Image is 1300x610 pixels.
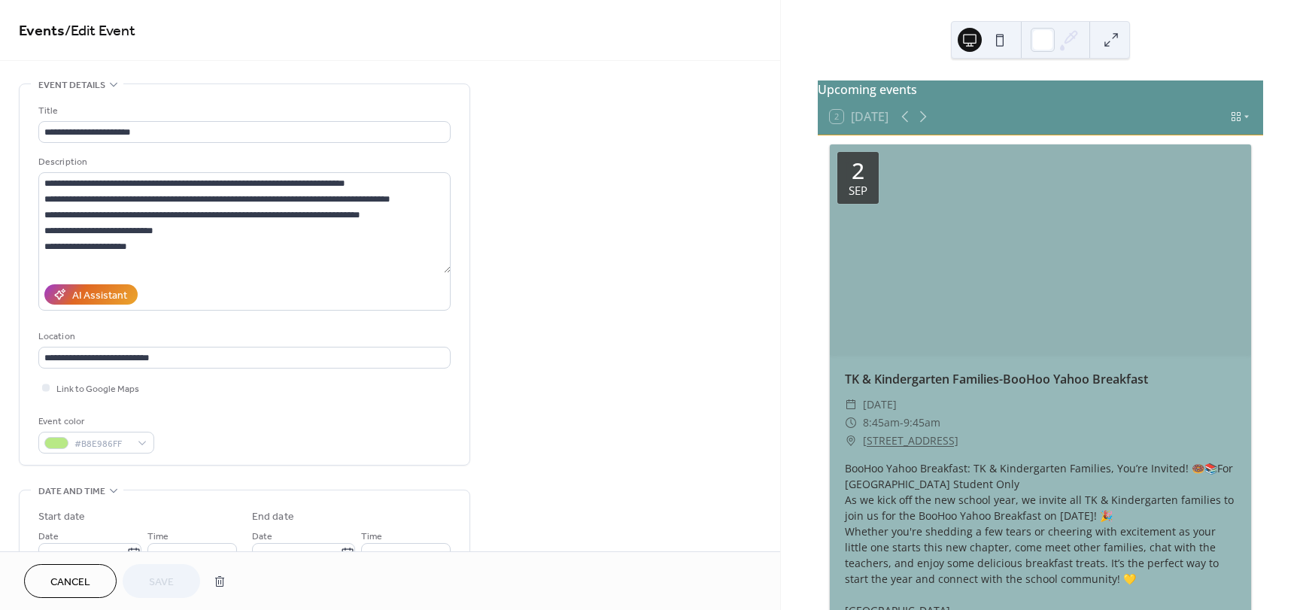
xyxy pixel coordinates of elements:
[38,77,105,93] span: Event details
[38,414,151,429] div: Event color
[38,329,448,344] div: Location
[44,284,138,305] button: AI Assistant
[863,414,900,432] span: 8:45am
[72,288,127,304] div: AI Assistant
[845,396,857,414] div: ​
[24,564,117,598] button: Cancel
[852,159,864,182] div: 2
[845,432,857,450] div: ​
[830,370,1251,388] div: TK & Kindergarten Families-BooHoo Yahoo Breakfast
[38,103,448,119] div: Title
[361,529,382,545] span: Time
[38,509,85,525] div: Start date
[56,381,139,397] span: Link to Google Maps
[845,414,857,432] div: ​
[252,529,272,545] span: Date
[38,154,448,170] div: Description
[252,509,294,525] div: End date
[50,575,90,590] span: Cancel
[147,529,169,545] span: Time
[818,80,1263,99] div: Upcoming events
[65,17,135,46] span: / Edit Event
[74,436,130,452] span: #B8E986FF
[900,414,904,432] span: -
[38,484,105,499] span: Date and time
[904,414,940,432] span: 9:45am
[849,185,867,196] div: Sep
[863,396,897,414] span: [DATE]
[19,17,65,46] a: Events
[38,529,59,545] span: Date
[863,432,958,450] a: [STREET_ADDRESS]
